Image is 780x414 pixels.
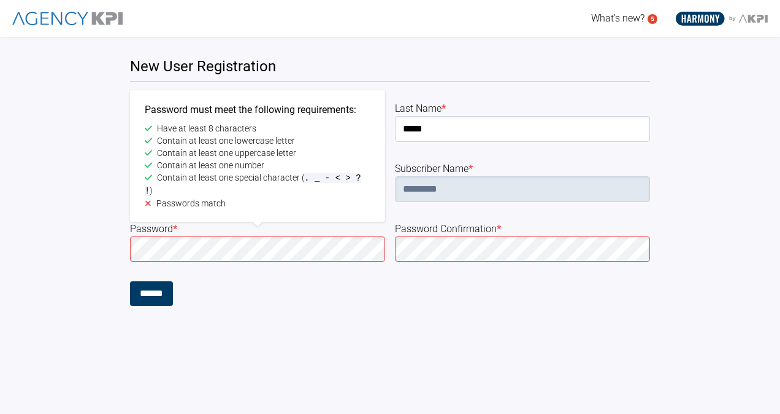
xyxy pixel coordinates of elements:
span: What's new? [591,12,644,24]
li: Contain at least one special character ( ) [145,171,370,197]
li: Contain at least one lowercase letter [145,135,370,147]
label: password Confirmation [395,222,650,236]
img: AgencyKPI [12,12,123,26]
label: last Name [395,101,650,116]
a: 5 [648,14,657,24]
li: Contain at least one number [145,159,370,171]
h1: New User Registration [130,57,650,82]
li: Contain at least one uppercase letter [145,147,370,159]
h3: Password must meet the following requirements: [145,103,370,117]
li: Have at least 8 characters [145,122,370,135]
abbr: required [442,103,446,114]
label: subscriber Name [395,162,650,176]
li: Passwords match [145,197,370,209]
abbr: required [497,223,501,235]
abbr: required [173,223,177,235]
abbr: required [468,163,473,174]
label: password [130,222,385,236]
text: 5 [651,15,654,22]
